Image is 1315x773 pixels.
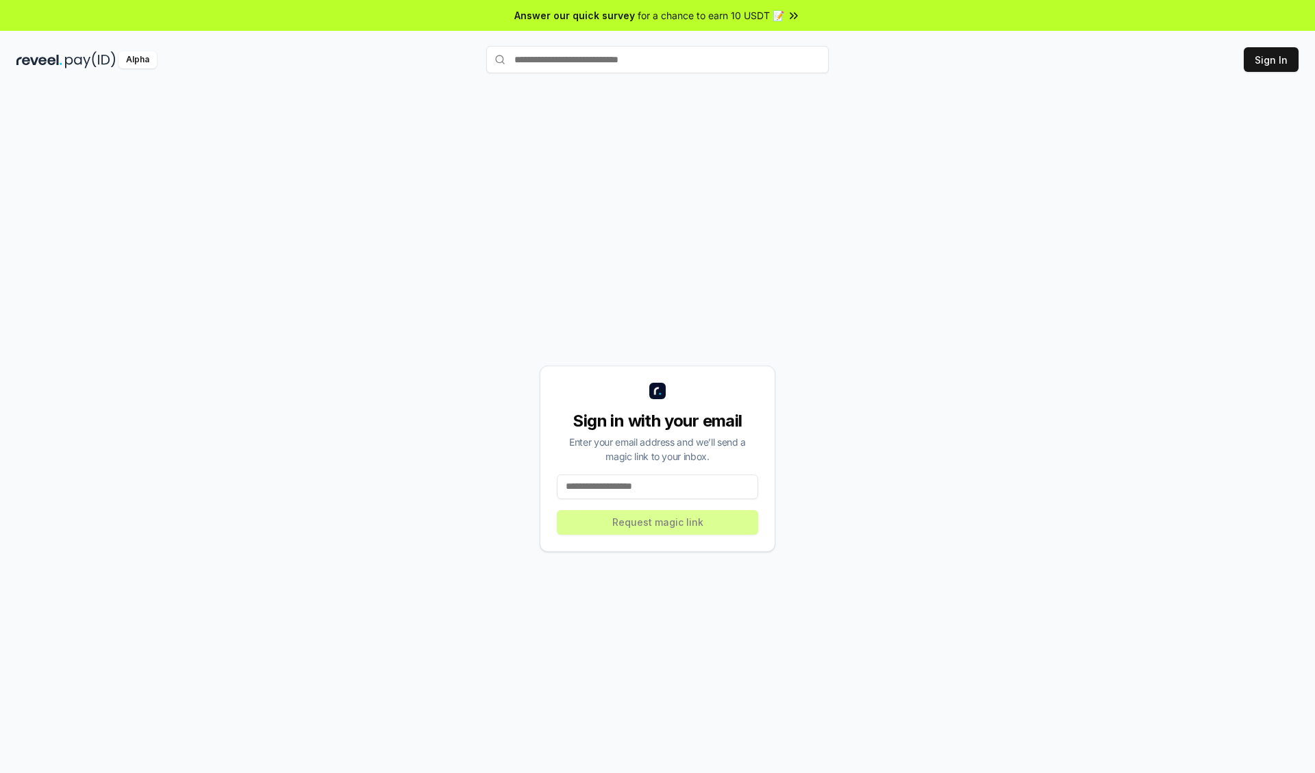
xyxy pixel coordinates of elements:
img: reveel_dark [16,51,62,68]
span: Answer our quick survey [514,8,635,23]
div: Enter your email address and we’ll send a magic link to your inbox. [557,435,758,464]
img: logo_small [649,383,666,399]
span: for a chance to earn 10 USDT 📝 [638,8,784,23]
div: Sign in with your email [557,410,758,432]
img: pay_id [65,51,116,68]
div: Alpha [118,51,157,68]
button: Sign In [1244,47,1299,72]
